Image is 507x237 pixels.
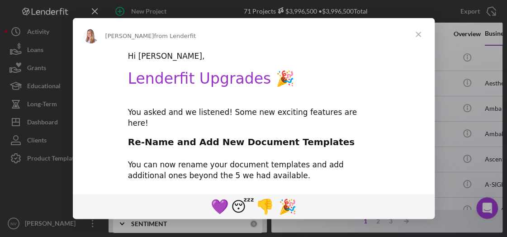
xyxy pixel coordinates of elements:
h2: Re-Name and Add New Document Templates [128,136,379,153]
h1: Lenderfit Upgrades 🎉 [128,70,379,94]
span: purple heart reaction [208,195,231,217]
span: 💜 [211,198,229,215]
span: 😴 [231,198,254,215]
span: Close [402,18,435,51]
span: 👎 [256,198,274,215]
span: 1 reaction [254,195,276,217]
div: You asked and we listened! Some new exciting features are here! [128,107,379,129]
span: [PERSON_NAME] [105,33,154,39]
span: from Lenderfit [154,33,196,39]
span: tada reaction [276,195,299,217]
span: sleeping reaction [231,195,254,217]
div: You can now rename your document templates and add additional ones beyond the 5 we had available. [128,160,379,181]
img: Profile image for Allison [84,29,98,43]
span: 🎉 [279,198,297,215]
div: Hi [PERSON_NAME], [128,51,379,62]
